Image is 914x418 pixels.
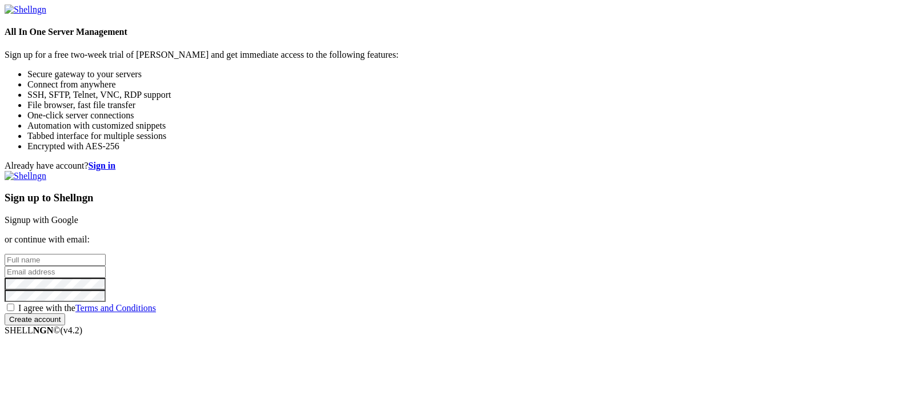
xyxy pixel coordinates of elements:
[7,304,14,311] input: I agree with theTerms and Conditions
[5,50,909,60] p: Sign up for a free two-week trial of [PERSON_NAME] and get immediate access to the following feat...
[27,121,909,131] li: Automation with customized snippets
[5,254,106,266] input: Full name
[33,325,54,335] b: NGN
[27,131,909,141] li: Tabbed interface for multiple sessions
[5,313,65,325] input: Create account
[5,325,82,335] span: SHELL ©
[5,266,106,278] input: Email address
[5,5,46,15] img: Shellngn
[27,110,909,121] li: One-click server connections
[27,69,909,79] li: Secure gateway to your servers
[75,303,156,313] a: Terms and Conditions
[27,100,909,110] li: File browser, fast file transfer
[27,90,909,100] li: SSH, SFTP, Telnet, VNC, RDP support
[5,192,909,204] h3: Sign up to Shellngn
[89,161,116,170] a: Sign in
[27,141,909,152] li: Encrypted with AES-256
[5,215,78,225] a: Signup with Google
[5,234,909,245] p: or continue with email:
[5,171,46,181] img: Shellngn
[5,161,909,171] div: Already have account?
[5,27,909,37] h4: All In One Server Management
[27,79,909,90] li: Connect from anywhere
[61,325,83,335] span: 4.2.0
[18,303,156,313] span: I agree with the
